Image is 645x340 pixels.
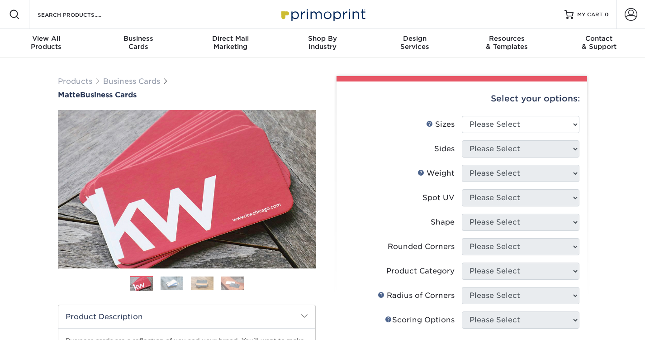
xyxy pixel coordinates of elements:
span: Design [369,34,461,43]
div: Services [369,34,461,51]
span: Contact [553,34,645,43]
a: MatteBusiness Cards [58,91,316,99]
a: BusinessCards [92,29,185,58]
div: Spot UV [422,192,455,203]
div: Select your options: [344,81,580,116]
div: Radius of Corners [378,290,455,301]
div: Weight [417,168,455,179]
div: Rounded Corners [388,241,455,252]
img: Primoprint [277,5,368,24]
a: Contact& Support [553,29,645,58]
img: Business Cards 04 [221,276,244,290]
img: Business Cards 02 [161,276,183,290]
div: Shape [431,217,455,228]
div: Sides [434,144,455,154]
a: Shop ByIndustry [276,29,369,58]
div: Industry [276,34,369,51]
span: Matte [58,91,80,99]
a: Resources& Templates [461,29,553,58]
img: Business Cards 03 [191,276,213,290]
h2: Product Description [58,305,315,328]
span: Direct Mail [184,34,276,43]
div: Sizes [426,119,455,130]
h1: Business Cards [58,91,316,99]
img: Matte 01 [58,60,316,318]
a: Direct MailMarketing [184,29,276,58]
div: Cards [92,34,185,51]
span: Resources [461,34,553,43]
a: Business Cards [103,77,160,86]
a: Products [58,77,92,86]
div: Scoring Options [385,315,455,326]
span: MY CART [577,11,603,19]
div: & Templates [461,34,553,51]
div: Product Category [386,266,455,277]
img: Business Cards 01 [130,273,153,295]
a: DesignServices [369,29,461,58]
span: 0 [605,11,609,18]
span: Business [92,34,185,43]
div: Marketing [184,34,276,51]
input: SEARCH PRODUCTS..... [37,9,125,20]
span: Shop By [276,34,369,43]
div: & Support [553,34,645,51]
